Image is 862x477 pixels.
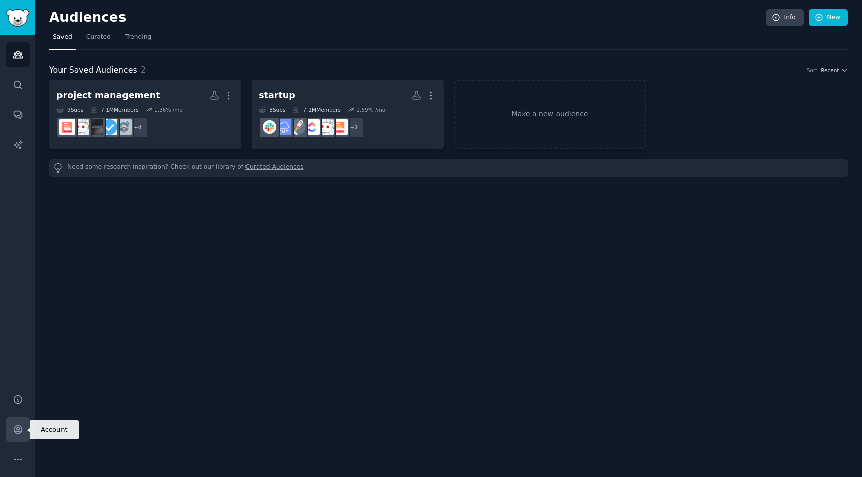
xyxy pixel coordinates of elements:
img: Slack [262,119,277,135]
img: clickup [304,119,320,135]
span: Trending [125,33,151,42]
span: Recent [821,66,839,74]
span: Curated [86,33,111,42]
div: + 2 [343,117,364,138]
div: 1.36 % /mo [154,106,183,113]
img: productivity [74,119,89,135]
img: ProductivityGeeks [116,119,132,135]
img: GummySearch logo [6,9,29,27]
a: project management9Subs7.1MMembers1.36% /mo+4ProductivityGeeksgetdisciplinedagencyproductivitypro... [49,80,241,149]
button: Recent [821,66,848,74]
img: getdisciplined [102,119,117,135]
a: Make a new audience [454,80,646,149]
div: + 4 [127,117,148,138]
div: 7.1M Members [292,106,340,113]
a: Saved [49,29,76,50]
img: projectmanagement [59,119,75,135]
div: 7.1M Members [90,106,138,113]
a: Info [766,9,804,26]
img: agency [88,119,103,135]
a: Curated Audiences [245,163,304,173]
img: SaaS [276,119,291,135]
div: project management [56,89,160,102]
a: New [809,9,848,26]
h2: Audiences [49,10,766,26]
div: Sort [807,66,818,74]
div: 1.59 % /mo [356,106,385,113]
img: projectmanagement [332,119,348,135]
a: Trending [121,29,155,50]
div: startup [259,89,295,102]
span: Saved [53,33,72,42]
span: Your Saved Audiences [49,64,137,77]
div: 8 Sub s [259,106,285,113]
span: 2 [141,65,146,75]
img: startups [290,119,305,135]
div: 9 Sub s [56,106,83,113]
div: Need some research inspiration? Check out our library of [49,159,848,177]
a: startup8Subs7.1MMembers1.59% /mo+2projectmanagementproductivityclickupstartupsSaaSSlack [252,80,443,149]
a: Curated [83,29,114,50]
img: productivity [318,119,334,135]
